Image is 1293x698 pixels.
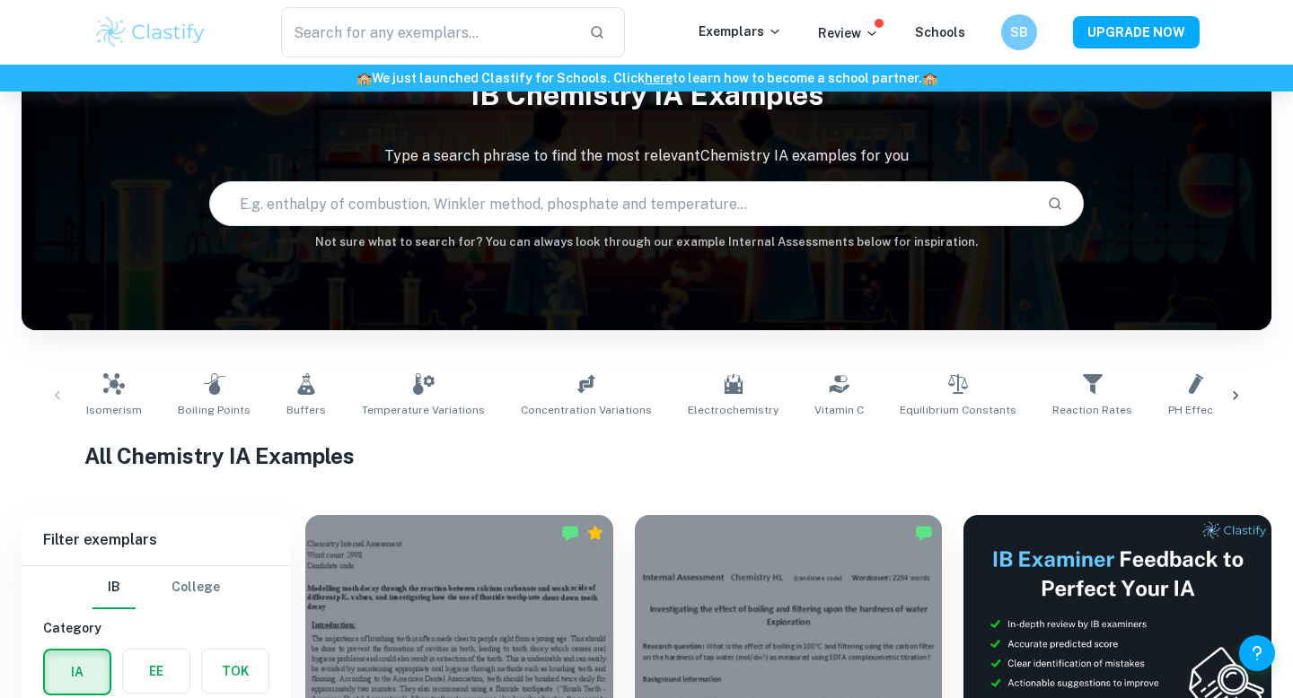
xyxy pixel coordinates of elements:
span: pH Effects [1168,402,1224,418]
div: Premium [586,524,604,542]
span: Boiling Points [178,402,251,418]
button: Help and Feedback [1239,635,1275,671]
a: Schools [915,25,965,39]
h6: Filter exemplars [22,515,291,565]
span: Equilibrium Constants [900,402,1016,418]
span: 🏫 [356,71,372,85]
button: EE [123,650,189,693]
span: Buffers [286,402,326,418]
span: Electrochemistry [688,402,778,418]
button: UPGRADE NOW [1073,16,1200,48]
button: TOK [202,650,268,693]
h6: We just launched Clastify for Schools. Click to learn how to become a school partner. [4,68,1289,88]
span: Isomerism [86,402,142,418]
img: Marked [561,524,579,542]
span: Vitamin C [814,402,864,418]
h6: SB [1009,22,1030,42]
a: here [645,71,673,85]
img: Marked [915,524,933,542]
p: Review [818,23,879,43]
h1: All Chemistry IA Examples [84,440,1209,472]
span: Concentration Variations [521,402,652,418]
button: SB [1001,14,1037,50]
button: IA [45,650,110,694]
input: E.g. enthalpy of combustion, Winkler method, phosphate and temperature... [210,179,1033,229]
span: Reaction Rates [1052,402,1132,418]
h1: IB Chemistry IA examples [22,66,1271,124]
p: Exemplars [699,22,782,41]
span: 🏫 [922,71,937,85]
h6: Not sure what to search for? You can always look through our example Internal Assessments below f... [22,233,1271,251]
input: Search for any exemplars... [281,7,575,57]
p: Type a search phrase to find the most relevant Chemistry IA examples for you [22,145,1271,167]
h6: Category [43,618,269,638]
button: Search [1040,188,1070,219]
img: Clastify logo [93,14,207,50]
div: Filter type choice [92,566,220,609]
button: College [172,566,220,609]
button: IB [92,566,136,609]
span: Temperature Variations [362,402,485,418]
